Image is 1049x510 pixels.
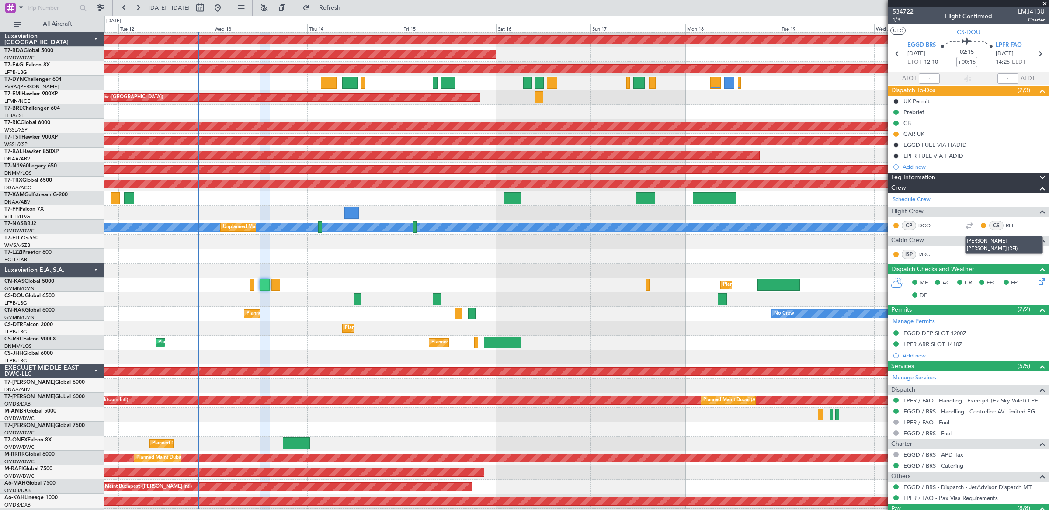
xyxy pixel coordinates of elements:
[965,236,1043,254] div: [PERSON_NAME] [PERSON_NAME] (RFI)
[903,419,949,426] a: LPFR / FAO - Fuel
[4,69,27,76] a: LFPB/LBG
[4,135,21,140] span: T7-TST
[903,408,1045,415] a: EGGD / BRS - Handling - Centreline AV Limited EGGD / BRS
[213,24,307,32] div: Wed 13
[903,163,1045,170] div: Add new
[4,308,55,313] a: CN-RAKGlobal 6000
[4,430,35,436] a: OMDW/DWC
[893,317,935,326] a: Manage Permits
[891,472,910,482] span: Others
[4,163,29,169] span: T7-N1960
[903,141,967,149] div: EGGD FUEL VIA HADID
[4,62,50,68] a: T7-EAGLFalcon 8X
[903,330,966,337] div: EGGD DEP SLOT 1200Z
[4,236,38,241] a: T7-ELLYG-550
[118,24,213,32] div: Tue 12
[4,192,24,198] span: T7-XAM
[4,495,24,500] span: A6-KAH
[345,322,435,335] div: Planned Maint Lagos ([PERSON_NAME])
[4,112,24,119] a: LTBA/ISL
[891,207,924,217] span: Flight Crew
[158,336,296,349] div: Planned Maint [GEOGRAPHIC_DATA] ([GEOGRAPHIC_DATA])
[891,86,935,96] span: Dispatch To-Dos
[4,213,30,220] a: VHHH/HKG
[247,307,291,320] div: Planned Maint Sofia
[4,394,85,399] a: T7-[PERSON_NAME]Global 6000
[924,58,938,67] span: 12:10
[4,127,28,133] a: WSSL/XSP
[23,21,92,27] span: All Aircraft
[4,401,31,407] a: OMDB/DXB
[4,48,53,53] a: T7-BDAGlobal 5000
[4,502,31,508] a: OMDB/DXB
[703,394,789,407] div: Planned Maint Dubai (Al Maktoum Intl)
[903,494,998,502] a: LPFR / FAO - Pax Visa Requirements
[960,48,974,57] span: 02:15
[890,27,906,35] button: UTC
[4,106,22,111] span: T7-BRE
[4,329,27,335] a: LFPB/LBG
[4,437,28,443] span: T7-ONEX
[4,149,59,154] a: T7-XALHawker 850XP
[685,24,780,32] div: Mon 18
[996,41,1022,50] span: LPFR FAO
[4,351,23,356] span: CS-JHH
[907,41,936,50] span: EGGD BRS
[4,380,55,385] span: T7-[PERSON_NAME]
[4,394,55,399] span: T7-[PERSON_NAME]
[903,352,1045,359] div: Add new
[4,184,31,191] a: DGAA/ACC
[4,337,56,342] a: CS-RRCFalcon 900LX
[893,16,914,24] span: 1/3
[920,291,927,300] span: DP
[4,77,62,82] a: T7-DYNChallenger 604
[1018,86,1030,95] span: (2/3)
[4,409,27,414] span: M-AMBR
[996,49,1014,58] span: [DATE]
[874,24,969,32] div: Wed 20
[918,222,938,229] a: DGO
[496,24,590,32] div: Sat 16
[945,12,992,21] div: Flight Confirmed
[4,322,53,327] a: CS-DTRFalcon 2000
[942,279,950,288] span: AC
[4,62,26,68] span: T7-EAGL
[80,480,192,493] div: Unplanned Maint Budapest ([PERSON_NAME] Intl)
[106,17,121,25] div: [DATE]
[891,236,924,246] span: Cabin Crew
[4,300,27,306] a: LFPB/LBG
[986,279,997,288] span: FFC
[903,397,1045,404] a: LPFR / FAO - Handling - Execujet (Ex-Sky Valet) LPFR / FAO
[4,257,27,263] a: EGLF/FAB
[402,24,496,32] div: Fri 15
[312,5,348,11] span: Refresh
[903,430,952,437] a: EGGD / BRS - Fuel
[4,207,44,212] a: T7-FFIFalcon 7X
[4,293,55,298] a: CS-DOUGlobal 6500
[149,4,190,12] span: [DATE] - [DATE]
[903,483,1032,491] a: EGGD / BRS - Dispatch - JetAdvisor Dispatch MT
[4,163,57,169] a: T7-N1960Legacy 650
[4,452,25,457] span: M-RRRR
[1012,58,1026,67] span: ELDT
[4,55,35,61] a: OMDW/DWC
[1018,7,1045,16] span: LMJ413U
[299,1,351,15] button: Refresh
[903,108,924,116] div: Prebrief
[4,481,56,486] a: A6-MAHGlobal 7500
[4,106,60,111] a: T7-BREChallenger 604
[891,361,914,371] span: Services
[903,340,962,348] div: LPFR ARR SLOT 1410Z
[965,279,972,288] span: CR
[891,173,935,183] span: Leg Information
[431,336,569,349] div: Planned Maint [GEOGRAPHIC_DATA] ([GEOGRAPHIC_DATA])
[918,250,938,258] a: MRC
[4,409,56,414] a: M-AMBRGlobal 5000
[903,97,930,105] div: UK Permit
[1018,305,1030,314] span: (2/2)
[4,314,35,321] a: GMMN/CMN
[902,221,916,230] div: CP
[723,278,861,291] div: Planned Maint [GEOGRAPHIC_DATA] ([GEOGRAPHIC_DATA])
[4,279,54,284] a: CN-KASGlobal 5000
[4,98,30,104] a: LFMN/NCE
